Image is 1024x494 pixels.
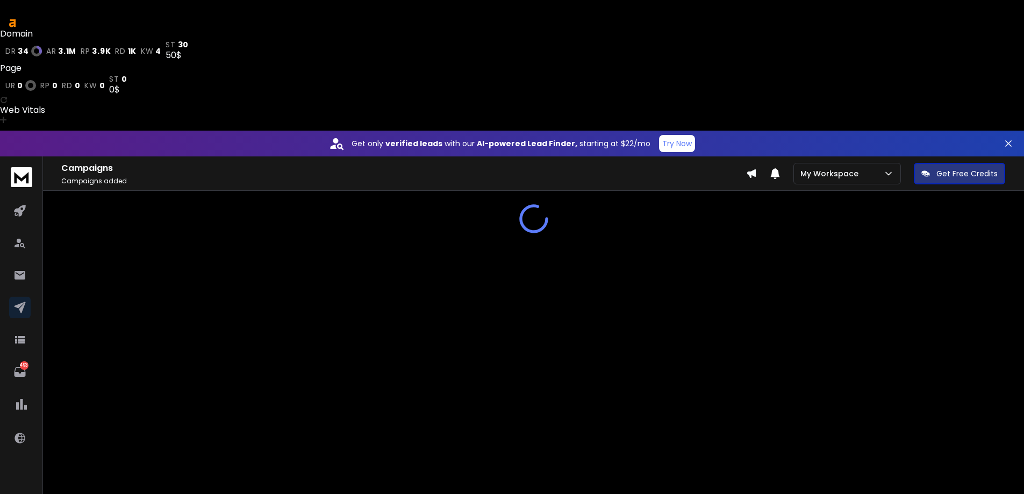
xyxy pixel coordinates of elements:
[62,81,72,90] span: rd
[81,47,90,55] span: rp
[81,47,111,55] a: rp3.9K
[178,40,189,49] span: 30
[5,81,15,90] span: ur
[52,81,58,90] span: 0
[61,162,746,175] h1: Campaigns
[141,47,153,55] span: kw
[17,81,23,90] span: 0
[659,135,695,152] button: Try Now
[84,81,97,90] span: kw
[109,75,119,83] span: st
[92,47,111,55] span: 3.9K
[61,177,746,185] p: Campaigns added
[84,81,105,90] a: kw0
[914,163,1005,184] button: Get Free Credits
[46,47,76,55] a: ar3.1M
[662,138,692,149] p: Try Now
[385,138,442,149] strong: verified leads
[352,138,650,149] p: Get only with our starting at $22/mo
[40,81,49,90] span: rp
[477,138,577,149] strong: AI-powered Lead Finder,
[99,81,105,90] span: 0
[121,75,127,83] span: 0
[62,81,80,90] a: rd0
[166,40,189,49] a: st30
[128,47,137,55] span: 1K
[40,81,58,90] a: rp0
[155,47,161,55] span: 4
[75,81,81,90] span: 0
[115,47,125,55] span: rd
[5,47,16,55] span: dr
[11,167,32,187] img: logo
[141,47,161,55] a: kw4
[20,361,28,370] p: 493
[9,361,31,383] a: 493
[115,47,137,55] a: rd1K
[166,49,189,62] div: 50$
[18,47,28,55] span: 34
[58,47,76,55] span: 3.1M
[5,46,42,56] a: dr34
[109,83,127,96] div: 0$
[936,168,998,179] p: Get Free Credits
[5,80,36,91] a: ur0
[800,168,863,179] p: My Workspace
[46,47,56,55] span: ar
[109,75,127,83] a: st0
[166,40,175,49] span: st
